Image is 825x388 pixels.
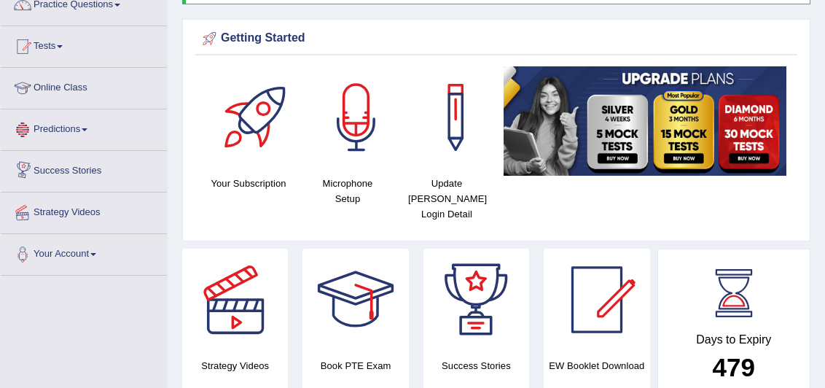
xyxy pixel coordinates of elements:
[713,353,755,381] b: 479
[206,176,291,191] h4: Your Subscription
[674,333,794,346] h4: Days to Expiry
[1,26,167,63] a: Tests
[199,28,794,50] div: Getting Started
[1,109,167,146] a: Predictions
[1,151,167,187] a: Success Stories
[305,176,390,206] h4: Microphone Setup
[1,234,167,271] a: Your Account
[182,358,288,373] h4: Strategy Videos
[404,176,489,222] h4: Update [PERSON_NAME] Login Detail
[1,68,167,104] a: Online Class
[1,193,167,229] a: Strategy Videos
[544,358,649,373] h4: EW Booklet Download
[302,358,408,373] h4: Book PTE Exam
[504,66,786,176] img: small5.jpg
[423,358,529,373] h4: Success Stories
